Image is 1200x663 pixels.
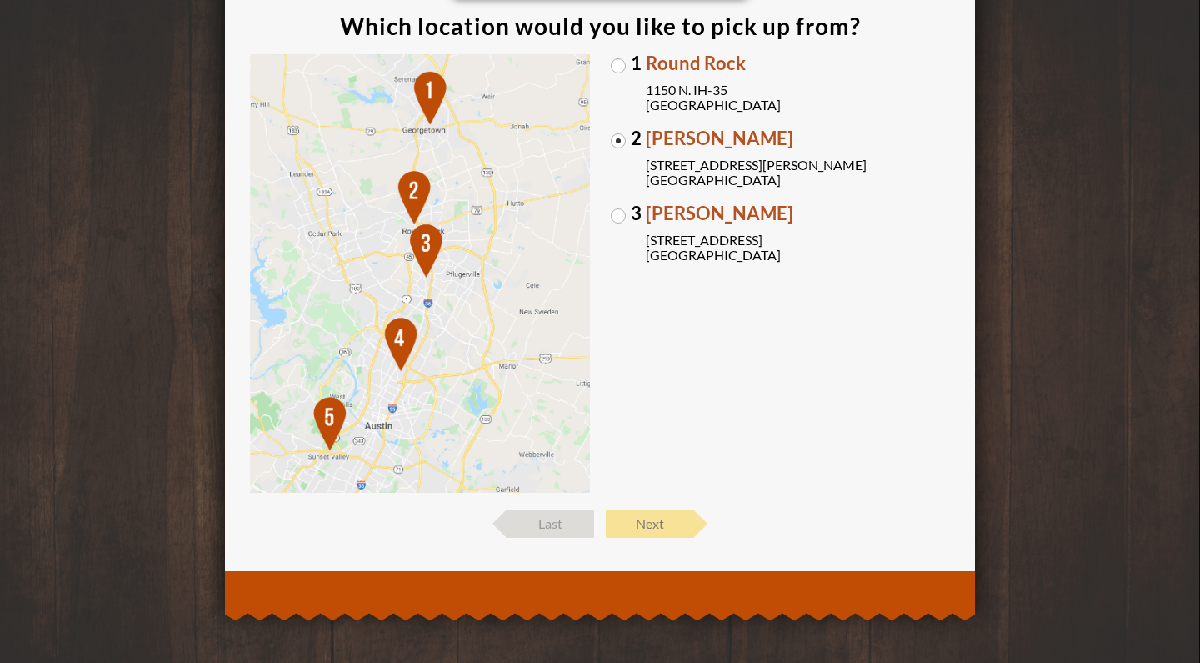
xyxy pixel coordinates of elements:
span: 1150 N. IH-35 [GEOGRAPHIC_DATA] [646,83,951,113]
span: Round Rock [646,54,951,73]
span: [STREET_ADDRESS] [GEOGRAPHIC_DATA] [646,233,951,263]
span: [STREET_ADDRESS][PERSON_NAME] [GEOGRAPHIC_DATA] [646,158,951,188]
span: 2 [631,129,642,148]
span: 3 [631,204,642,223]
span: [PERSON_NAME] [646,129,951,148]
span: Last [507,510,594,538]
div: Which location would you like to pick up from? [340,14,861,38]
span: [PERSON_NAME] [646,204,951,223]
span: 1 [631,54,642,73]
span: Next [606,510,693,538]
img: Map of Locations [250,54,590,494]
